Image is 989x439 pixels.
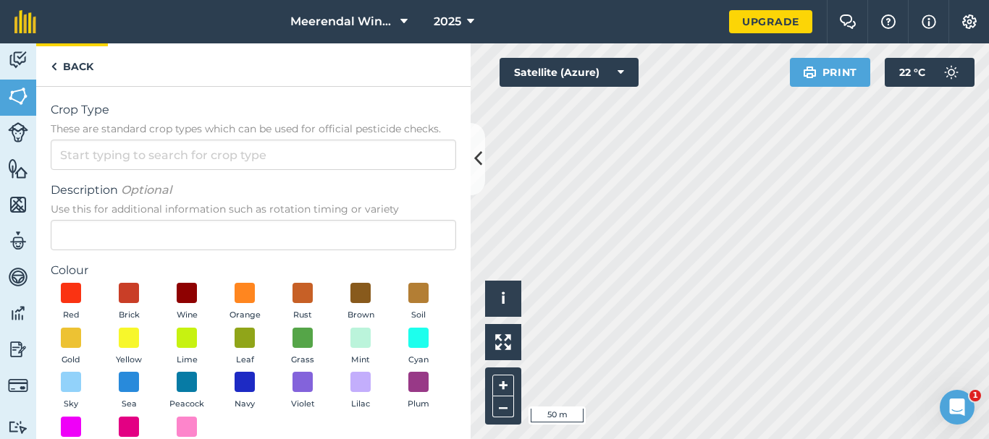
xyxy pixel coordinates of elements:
[408,398,429,411] span: Plum
[109,328,149,367] button: Yellow
[167,328,207,367] button: Lime
[282,372,323,411] button: Violet
[62,354,80,367] span: Gold
[340,328,381,367] button: Mint
[177,309,198,322] span: Wine
[398,328,439,367] button: Cyan
[282,283,323,322] button: Rust
[495,334,511,350] img: Four arrows, one pointing top left, one top right, one bottom right and the last bottom left
[224,328,265,367] button: Leaf
[8,122,28,142] img: svg+xml;base64,PD94bWwgdmVyc2lvbj0iMS4wIiBlbmNvZGluZz0idXRmLTgiPz4KPCEtLSBHZW5lcmF0b3I6IEFkb2JlIE...
[51,182,456,199] span: Description
[236,354,254,367] span: Leaf
[937,58,966,87] img: svg+xml;base64,PD94bWwgdmVyc2lvbj0iMS4wIiBlbmNvZGluZz0idXRmLTgiPz4KPCEtLSBHZW5lcmF0b3I6IEFkb2JlIE...
[803,64,817,81] img: svg+xml;base64,PHN2ZyB4bWxucz0iaHR0cDovL3d3dy53My5vcmcvMjAwMC9zdmciIHdpZHRoPSIxOSIgaGVpZ2h0PSIyNC...
[501,289,505,307] span: i
[121,183,172,197] em: Optional
[167,283,207,322] button: Wine
[8,302,28,324] img: svg+xml;base64,PD94bWwgdmVyc2lvbj0iMS4wIiBlbmNvZGluZz0idXRmLTgiPz4KPCEtLSBHZW5lcmF0b3I6IEFkb2JlIE...
[51,328,91,367] button: Gold
[177,354,198,367] span: Lime
[790,58,871,87] button: Print
[293,309,312,322] span: Rust
[899,58,925,87] span: 22 ° C
[109,283,149,322] button: Brick
[340,372,381,411] button: Lilac
[51,140,456,170] input: Start typing to search for crop type
[14,10,36,33] img: fieldmargin Logo
[940,390,975,425] iframe: Intercom live chat
[492,396,514,417] button: –
[51,262,456,279] label: Colour
[224,283,265,322] button: Orange
[64,398,78,411] span: Sky
[8,85,28,107] img: svg+xml;base64,PHN2ZyB4bWxucz0iaHR0cDovL3d3dy53My5vcmcvMjAwMC9zdmciIHdpZHRoPSI1NiIgaGVpZ2h0PSI2MC...
[51,283,91,322] button: Red
[51,58,57,75] img: svg+xml;base64,PHN2ZyB4bWxucz0iaHR0cDovL3d3dy53My5vcmcvMjAwMC9zdmciIHdpZHRoPSI5IiBoZWlnaHQ9IjI0Ii...
[122,398,137,411] span: Sea
[8,158,28,179] img: svg+xml;base64,PHN2ZyB4bWxucz0iaHR0cDovL3d3dy53My5vcmcvMjAwMC9zdmciIHdpZHRoPSI1NiIgaGVpZ2h0PSI2MC...
[398,283,439,322] button: Soil
[282,328,323,367] button: Grass
[8,230,28,252] img: svg+xml;base64,PD94bWwgdmVyc2lvbj0iMS4wIiBlbmNvZGluZz0idXRmLTgiPz4KPCEtLSBHZW5lcmF0b3I6IEFkb2JlIE...
[961,14,978,29] img: A cog icon
[63,309,80,322] span: Red
[119,309,140,322] span: Brick
[51,202,456,216] span: Use this for additional information such as rotation timing or variety
[340,283,381,322] button: Brown
[167,372,207,411] button: Peacock
[500,58,639,87] button: Satellite (Azure)
[408,354,429,367] span: Cyan
[230,309,261,322] span: Orange
[51,122,456,136] span: These are standard crop types which can be used for official pesticide checks.
[8,338,28,360] img: svg+xml;base64,PD94bWwgdmVyc2lvbj0iMS4wIiBlbmNvZGluZz0idXRmLTgiPz4KPCEtLSBHZW5lcmF0b3I6IEFkb2JlIE...
[8,194,28,216] img: svg+xml;base64,PHN2ZyB4bWxucz0iaHR0cDovL3d3dy53My5vcmcvMjAwMC9zdmciIHdpZHRoPSI1NiIgaGVpZ2h0PSI2MC...
[169,398,204,411] span: Peacock
[291,398,315,411] span: Violet
[398,372,439,411] button: Plum
[348,309,374,322] span: Brown
[969,390,981,401] span: 1
[729,10,812,33] a: Upgrade
[8,420,28,434] img: svg+xml;base64,PD94bWwgdmVyc2lvbj0iMS4wIiBlbmNvZGluZz0idXRmLTgiPz4KPCEtLSBHZW5lcmF0b3I6IEFkb2JlIE...
[51,101,456,119] span: Crop Type
[291,354,314,367] span: Grass
[8,266,28,288] img: svg+xml;base64,PD94bWwgdmVyc2lvbj0iMS4wIiBlbmNvZGluZz0idXRmLTgiPz4KPCEtLSBHZW5lcmF0b3I6IEFkb2JlIE...
[351,354,370,367] span: Mint
[109,372,149,411] button: Sea
[434,13,461,30] span: 2025
[880,14,897,29] img: A question mark icon
[485,281,521,317] button: i
[839,14,857,29] img: Two speech bubbles overlapping with the left bubble in the forefront
[290,13,395,30] span: Meerendal Wine Estate
[235,398,255,411] span: Navy
[885,58,975,87] button: 22 °C
[224,372,265,411] button: Navy
[36,43,108,86] a: Back
[922,13,936,30] img: svg+xml;base64,PHN2ZyB4bWxucz0iaHR0cDovL3d3dy53My5vcmcvMjAwMC9zdmciIHdpZHRoPSIxNyIgaGVpZ2h0PSIxNy...
[351,398,370,411] span: Lilac
[8,375,28,396] img: svg+xml;base64,PD94bWwgdmVyc2lvbj0iMS4wIiBlbmNvZGluZz0idXRmLTgiPz4KPCEtLSBHZW5lcmF0b3I6IEFkb2JlIE...
[411,309,426,322] span: Soil
[8,49,28,71] img: svg+xml;base64,PD94bWwgdmVyc2lvbj0iMS4wIiBlbmNvZGluZz0idXRmLTgiPz4KPCEtLSBHZW5lcmF0b3I6IEFkb2JlIE...
[116,354,142,367] span: Yellow
[51,372,91,411] button: Sky
[492,375,514,396] button: +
